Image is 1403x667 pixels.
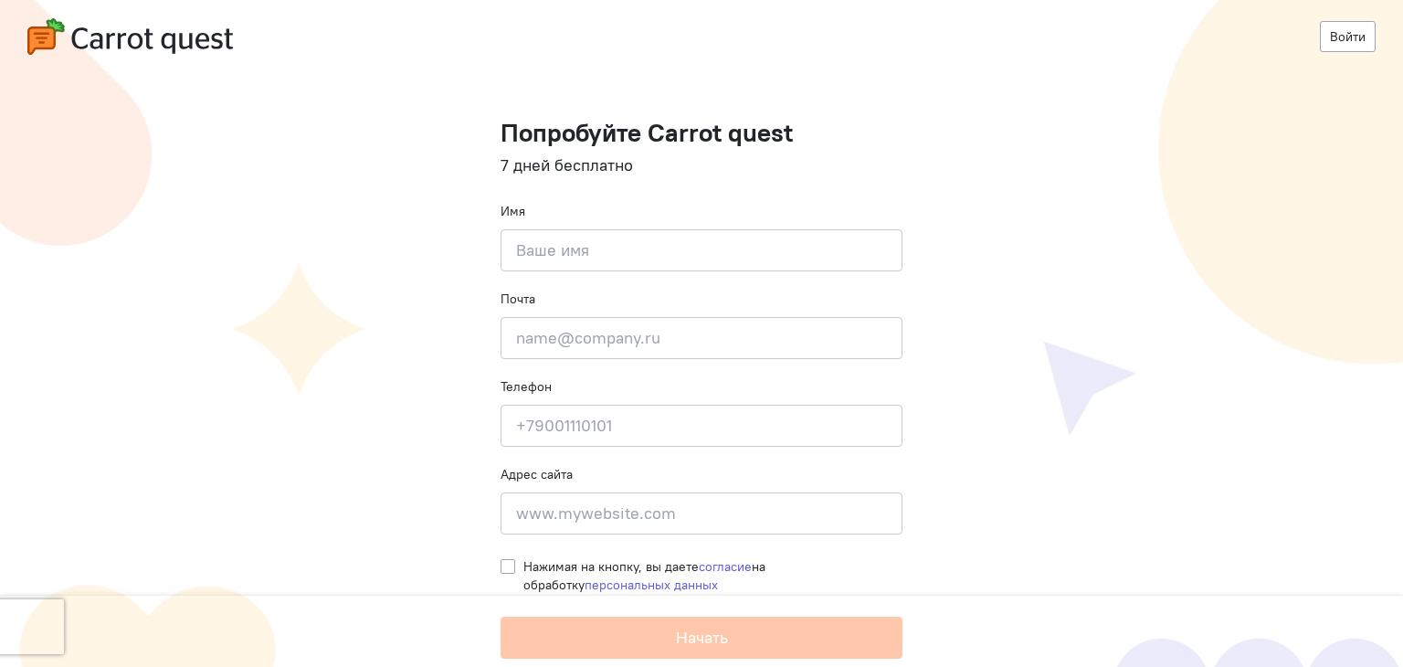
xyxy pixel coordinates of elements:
h1: Попробуйте Carrot quest [501,119,902,147]
input: Ваше имя [501,229,902,271]
label: Адрес сайта [501,465,573,483]
img: carrot-quest-logo.svg [27,18,233,55]
label: Почта [501,290,535,308]
input: www.mywebsite.com [501,492,902,535]
a: Войти [1320,21,1376,52]
a: согласие [699,558,752,575]
h4: 7 дней бесплатно [501,156,902,175]
input: name@company.ru [501,317,902,359]
span: Нажимая на кнопку, вы даете на обработку [523,558,765,593]
input: +79001110101 [501,405,902,447]
label: Телефон [501,377,552,396]
label: Имя [501,202,525,220]
a: персональных данных [585,577,718,593]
